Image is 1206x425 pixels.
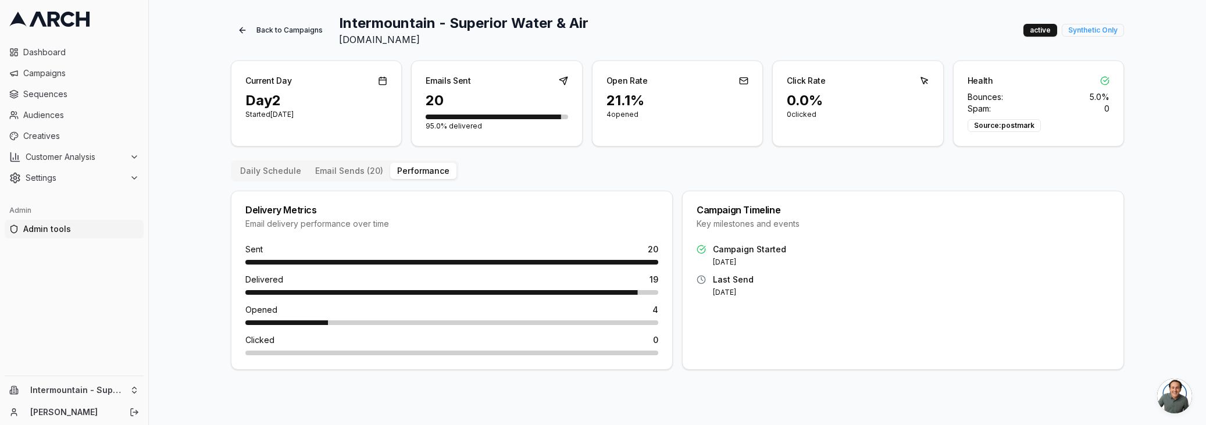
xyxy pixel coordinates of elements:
[606,75,648,87] div: Open Rate
[5,201,144,220] div: Admin
[787,75,826,87] div: Click Rate
[245,274,283,285] span: Delivered
[339,14,588,33] h1: Intermountain - Superior Water & Air
[233,163,308,179] button: Daily Schedule
[5,220,144,238] a: Admin tools
[5,64,144,83] a: Campaigns
[697,205,1109,215] div: Campaign Timeline
[23,88,139,100] span: Sequences
[245,304,277,316] span: Opened
[26,151,125,163] span: Customer Analysis
[1104,103,1109,115] span: 0
[650,274,658,285] span: 19
[5,169,144,187] button: Settings
[713,274,1109,285] p: Last Send
[697,218,1109,230] div: Key milestones and events
[5,43,144,62] a: Dashboard
[23,67,139,79] span: Campaigns
[245,218,658,230] div: Email delivery performance over time
[5,85,144,103] a: Sequences
[426,91,568,110] div: 20
[23,223,139,235] span: Admin tools
[1157,378,1192,413] a: Open chat
[5,106,144,124] a: Audiences
[245,205,658,215] div: Delivery Metrics
[26,172,125,184] span: Settings
[23,109,139,121] span: Audiences
[5,381,144,399] button: Intermountain - Superior Water & Air
[606,110,748,119] p: 4 opened
[648,244,658,255] span: 20
[339,33,588,47] p: [DOMAIN_NAME]
[1090,91,1109,103] span: 5.0 %
[713,244,1109,255] p: Campaign Started
[606,91,748,110] div: 21.1 %
[1062,24,1124,37] div: Synthetic Only
[245,110,387,119] p: Started [DATE]
[787,91,929,110] div: 0.0 %
[30,406,117,418] a: [PERSON_NAME]
[126,404,142,420] button: Log out
[968,75,993,87] div: Health
[5,127,144,145] a: Creatives
[308,163,390,179] button: Email Sends ( 20 )
[30,385,125,395] span: Intermountain - Superior Water & Air
[787,110,929,119] p: 0 clicked
[23,130,139,142] span: Creatives
[426,122,568,131] p: 95.0 % delivered
[5,148,144,166] button: Customer Analysis
[968,103,991,115] span: Spam:
[653,334,658,346] span: 0
[1023,24,1057,37] div: active
[426,75,470,87] div: Emails Sent
[245,75,291,87] div: Current Day
[245,244,263,255] span: Sent
[713,258,1109,267] p: [DATE]
[390,163,456,179] button: Performance
[245,334,274,346] span: Clicked
[968,119,1041,132] div: Source: postmark
[968,91,1003,103] span: Bounces:
[713,288,1109,297] p: [DATE]
[245,91,387,110] div: Day 2
[652,304,658,316] span: 4
[23,47,139,58] span: Dashboard
[231,21,330,40] button: Back to Campaigns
